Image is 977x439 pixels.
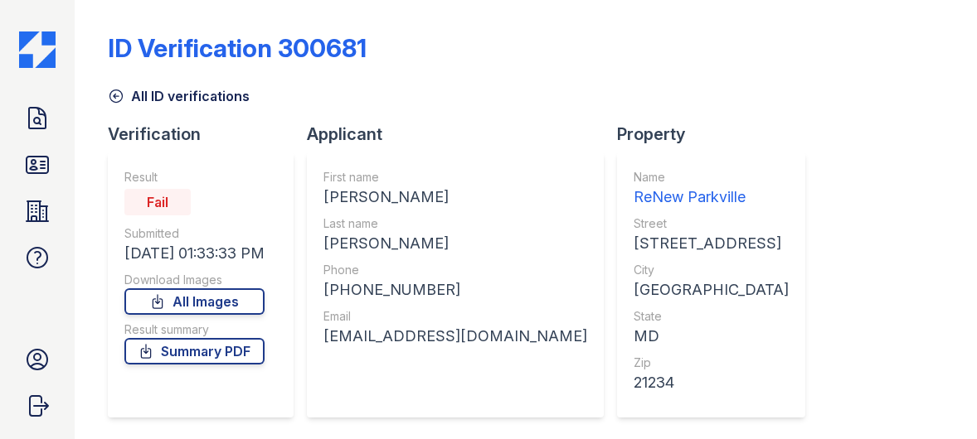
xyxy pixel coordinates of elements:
div: [STREET_ADDRESS] [634,232,789,255]
div: [GEOGRAPHIC_DATA] [634,278,789,302]
div: ID Verification 300681 [108,33,367,63]
div: State [634,308,789,325]
div: Download Images [124,272,265,288]
div: Applicant [307,123,617,146]
div: [DATE] 01:33:33 PM [124,242,265,265]
div: [PHONE_NUMBER] [323,278,587,302]
div: First name [323,169,587,186]
div: Result summary [124,321,265,338]
a: Name ReNew Parkville [634,169,789,209]
div: Street [634,215,789,232]
div: City [634,262,789,278]
img: CE_Icon_Blue-c292c112584629df590d857e76928e9f676e5b41ef8f769ba2f05ee15b207248.png [19,31,56,68]
a: All ID verifications [108,86,250,106]
div: [EMAIL_ADDRESS][DOMAIN_NAME] [323,325,587,348]
div: [PERSON_NAME] [323,232,587,255]
div: ReNew Parkville [634,186,789,209]
div: Phone [323,262,587,278]
div: Property [617,123,819,146]
div: Zip [634,355,789,371]
a: Summary PDF [124,338,265,364]
div: MD [634,325,789,348]
div: [PERSON_NAME] [323,186,587,209]
div: Email [323,308,587,325]
div: Last name [323,215,587,232]
div: Result [124,169,265,186]
div: Verification [108,123,307,146]
div: Submitted [124,225,265,242]
a: All Images [124,288,265,315]
div: Fail [124,189,191,215]
div: 21234 [634,371,789,394]
div: Name [634,169,789,186]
